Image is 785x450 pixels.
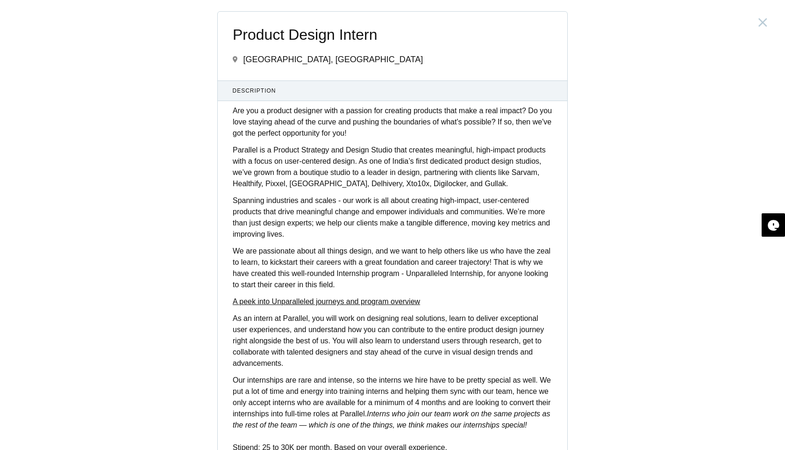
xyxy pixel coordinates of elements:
p: Parallel is a Product Strategy and Design Studio that creates meaningful, high-impact products wi... [233,145,552,189]
strong: . [333,281,335,289]
span: Product Design Intern [233,27,552,43]
em: Interns who join our team work on the same projects as the rest of the team — which is one of the... [233,410,550,429]
p: Spanning industries and scales - our work is all about creating high-impact, user-centered produc... [233,195,552,240]
p: As an intern at Parallel, you will work on designing real solutions, learn to deliver exceptional... [233,313,552,369]
span: Description [233,87,553,95]
p: We are passionate about all things design, and we want to help others like us who have the zeal t... [233,246,552,290]
p: Are you a product designer with a passion for creating products that make a real impact? Do you l... [233,105,552,139]
span: [GEOGRAPHIC_DATA], [GEOGRAPHIC_DATA] [243,55,423,64]
a: A peek into Unparalleled journeys and program overview [233,298,420,305]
